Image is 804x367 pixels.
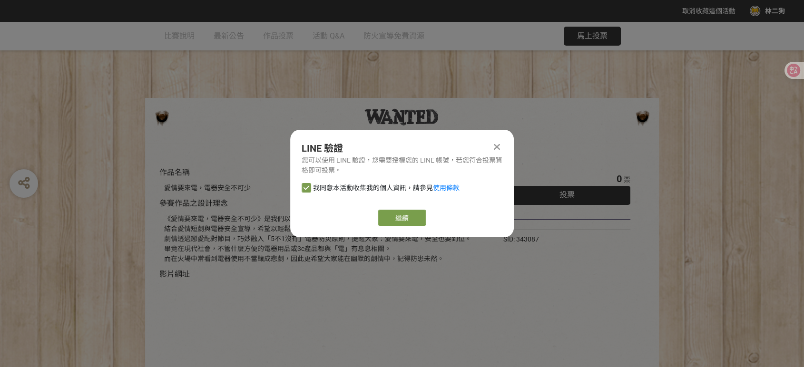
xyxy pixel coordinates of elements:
[164,214,475,264] div: 《愛情要來電，電器安全不可少》是我們以消防員的身分拍攝的防災微電影。 結合愛情短劇與電器安全宣導，希望以輕鬆有趣的方式，讓防火觀念更貼近大眾。 劇情透過戀愛配對節目，巧妙融入「5不1沒有」電器防...
[617,173,622,184] span: 0
[263,22,294,50] a: 作品投票
[378,210,426,226] a: 繼續
[313,183,460,193] span: 我同意本活動收集我的個人資訊，請參見
[164,22,195,50] a: 比賽說明
[624,176,630,183] span: 票
[313,22,344,50] a: 活動 Q&A
[214,31,244,40] span: 最新公告
[559,190,575,199] span: 投票
[164,183,475,193] div: 愛情要來電，電器安全不可少
[159,199,228,208] span: 參賽作品之設計理念
[164,31,195,40] span: 比賽說明
[363,31,424,40] span: 防火宣導免費資源
[577,31,608,40] span: 馬上投票
[159,270,190,279] span: 影片網址
[682,7,735,15] span: 取消收藏這個活動
[564,27,621,46] button: 馬上投票
[302,141,502,155] div: LINE 驗證
[313,31,344,40] span: 活動 Q&A
[302,155,502,175] div: 您可以使用 LINE 驗證，您需要授權您的 LINE 帳號，若您符合投票資格即可投票。
[214,22,244,50] a: 最新公告
[263,31,294,40] span: 作品投票
[433,184,460,192] a: 使用條款
[503,235,539,243] span: SID: 343087
[159,168,190,177] span: 作品名稱
[363,22,424,50] a: 防火宣導免費資源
